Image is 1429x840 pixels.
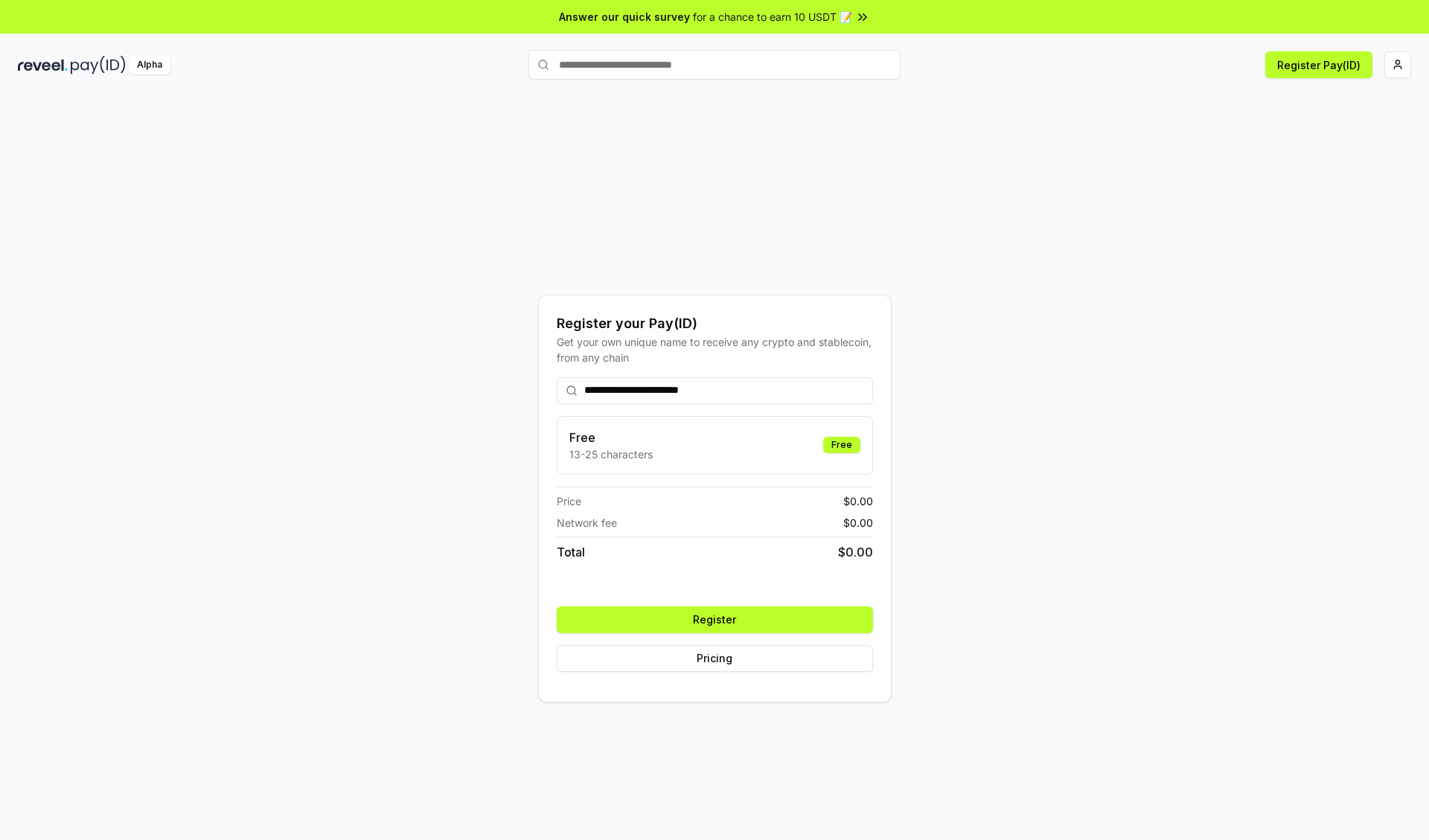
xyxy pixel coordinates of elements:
[843,493,873,509] span: $ 0.00
[557,515,617,530] span: Network fee
[838,543,873,561] span: $ 0.00
[559,9,690,25] span: Answer our quick survey
[71,56,126,74] img: pay_id
[557,313,873,334] div: Register your Pay(ID)
[693,9,852,25] span: for a chance to earn 10 USDT 📝
[557,493,581,509] span: Price
[557,334,873,365] div: Get your own unique name to receive any crypto and stablecoin, from any chain
[557,606,873,633] button: Register
[843,515,873,530] span: $ 0.00
[557,543,585,561] span: Total
[18,56,68,74] img: reveel_dark
[569,429,653,446] h3: Free
[557,645,873,672] button: Pricing
[1265,51,1372,78] button: Register Pay(ID)
[823,437,860,453] div: Free
[129,56,170,74] div: Alpha
[569,446,653,462] p: 13-25 characters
